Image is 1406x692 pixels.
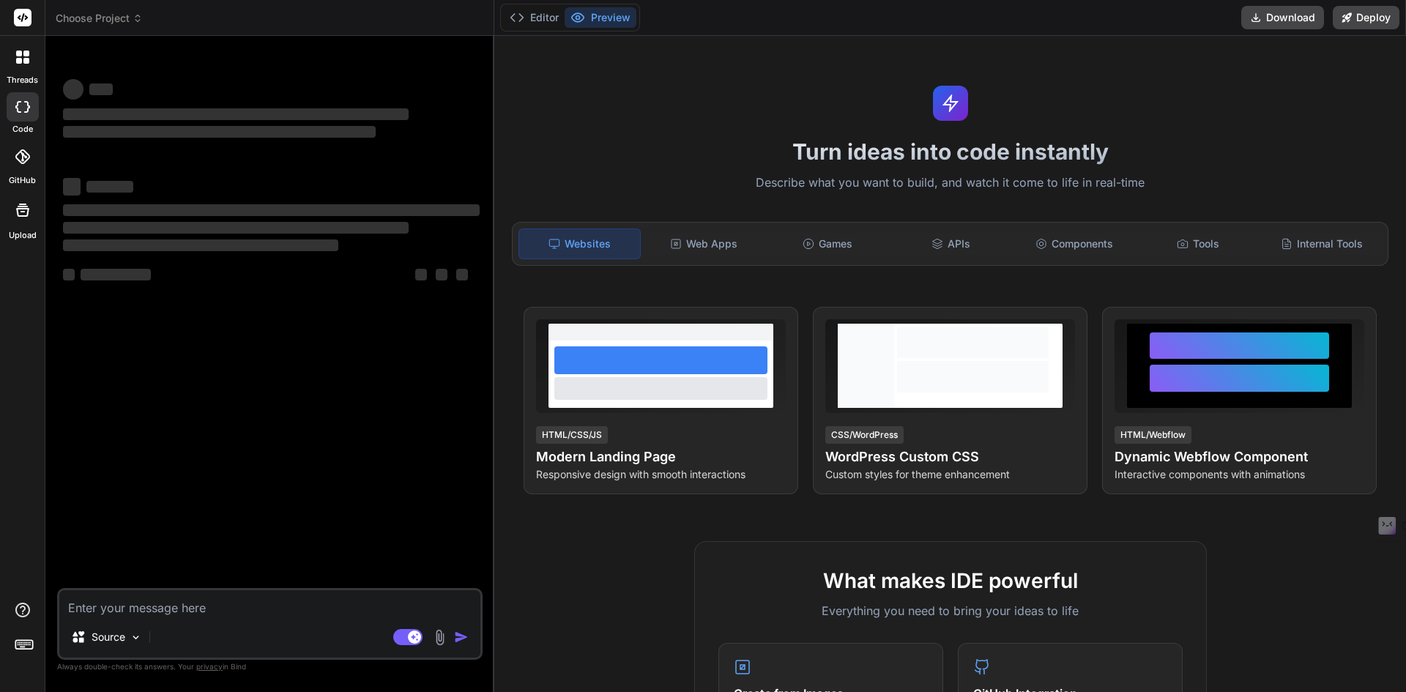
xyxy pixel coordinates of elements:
div: HTML/CSS/JS [536,426,608,444]
span: ‌ [456,269,468,280]
h4: Dynamic Webflow Component [1115,447,1364,467]
span: ‌ [63,178,81,196]
h1: Turn ideas into code instantly [503,138,1397,165]
button: Preview [565,7,636,28]
h4: Modern Landing Page [536,447,786,467]
span: ‌ [81,269,151,280]
span: ‌ [63,126,376,138]
button: Editor [504,7,565,28]
button: Download [1241,6,1324,29]
div: Websites [518,228,641,259]
span: ‌ [63,239,338,251]
img: Pick Models [130,631,142,644]
div: CSS/WordPress [825,426,904,444]
span: ‌ [89,83,113,95]
span: ‌ [86,181,133,193]
span: Choose Project [56,11,143,26]
p: Always double-check its answers. Your in Bind [57,660,483,674]
div: Games [767,228,888,259]
label: code [12,123,33,135]
p: Responsive design with smooth interactions [536,467,786,482]
span: ‌ [63,269,75,280]
img: attachment [431,629,448,646]
div: APIs [890,228,1011,259]
span: ‌ [436,269,447,280]
h2: What makes IDE powerful [718,565,1183,596]
p: Interactive components with animations [1115,467,1364,482]
span: ‌ [63,222,409,234]
h4: WordPress Custom CSS [825,447,1075,467]
span: privacy [196,662,223,671]
label: GitHub [9,174,36,187]
span: ‌ [63,79,83,100]
p: Everything you need to bring your ideas to life [718,602,1183,620]
div: Web Apps [644,228,765,259]
label: threads [7,74,38,86]
p: Custom styles for theme enhancement [825,467,1075,482]
div: Internal Tools [1261,228,1382,259]
img: icon [454,630,469,644]
span: ‌ [63,204,480,216]
p: Source [92,630,125,644]
span: ‌ [415,269,427,280]
span: ‌ [63,108,409,120]
div: Components [1014,228,1135,259]
div: Tools [1138,228,1259,259]
label: Upload [9,229,37,242]
p: Describe what you want to build, and watch it come to life in real-time [503,174,1397,193]
div: HTML/Webflow [1115,426,1191,444]
button: Deploy [1333,6,1399,29]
